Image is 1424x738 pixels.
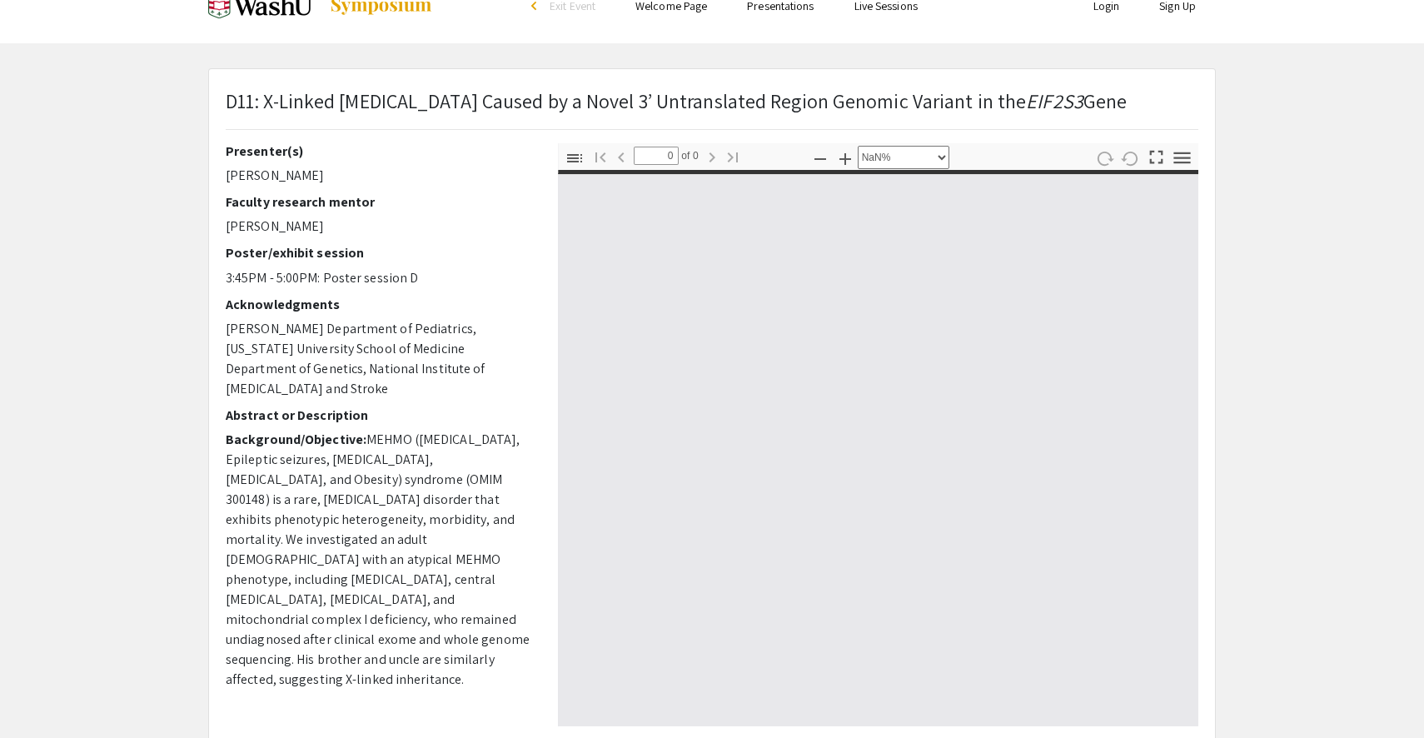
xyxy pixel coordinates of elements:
select: Zoom [858,146,949,169]
button: Rotate Clockwise [1091,146,1119,170]
div: arrow_back_ios [531,1,541,11]
button: Zoom Out [806,146,834,170]
h2: Faculty research mentor [226,194,533,210]
p: 3:45PM - 5:00PM: Poster session D [226,268,533,288]
iframe: Chat [12,663,71,726]
h2: Abstract or Description [226,407,533,423]
button: Go to First Page [586,144,615,168]
span: of 0 [679,147,699,165]
button: Toggle Sidebar [560,146,589,170]
h2: Presenter(s) [226,143,533,159]
button: Zoom In [831,146,859,170]
strong: Background/Objective: [226,431,366,448]
p: [PERSON_NAME] [226,217,533,237]
em: EIF2S3 [1026,87,1083,114]
button: Next Page [698,144,726,168]
button: Tools [1168,146,1197,170]
input: Page [634,147,679,165]
button: Previous Page [607,144,635,168]
p: D11: X-Linked [MEDICAL_DATA] Caused by a Novel 3’ Untranslated Region Genomic Variant in the Gene [226,86,1127,116]
button: Rotate Counterclockwise [1117,146,1145,170]
p: MEHMO ([MEDICAL_DATA], Epileptic seizures, [MEDICAL_DATA], [MEDICAL_DATA], and Obesity) syndrome ... [226,430,533,690]
p: [PERSON_NAME] [226,166,533,186]
button: Switch to Presentation Mode [1143,143,1171,167]
p: [PERSON_NAME] Department of Pediatrics, [US_STATE] University School of Medicine Department of Ge... [226,319,533,399]
button: Go to Last Page [719,144,747,168]
h2: Acknowledgments [226,297,533,312]
h2: Poster/exhibit session [226,245,533,261]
